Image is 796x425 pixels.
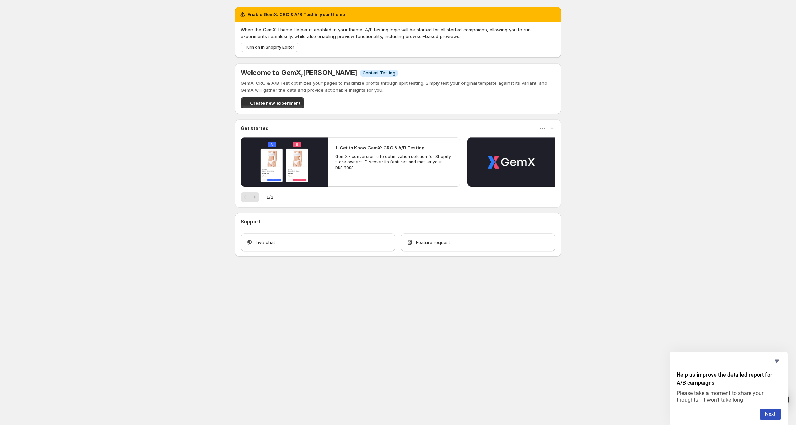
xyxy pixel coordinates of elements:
[335,154,453,170] p: GemX - conversion rate optimization solution for Shopify store owners. Discover its features and ...
[250,100,300,106] span: Create new experiment
[677,357,781,420] div: Help us improve the detailed report for A/B campaigns
[241,97,304,108] button: Create new experiment
[250,192,259,202] button: Next
[266,194,273,200] span: 1 / 2
[363,70,395,76] span: Content Testing
[241,69,357,77] h5: Welcome to GemX
[247,11,345,18] h2: Enable GemX: CRO & A/B Test in your theme
[241,192,259,202] nav: Pagination
[760,409,781,420] button: Next question
[677,390,781,403] p: Please take a moment to share your thoughts—it won’t take long!
[467,137,555,187] button: Play video
[241,125,269,132] h3: Get started
[245,45,294,50] span: Turn on in Shopify Editor
[241,43,298,52] button: Turn on in Shopify Editor
[335,144,425,151] h2: 1. Get to Know GemX: CRO & A/B Testing
[677,371,781,387] h2: Help us improve the detailed report for A/B campaigns
[416,239,450,246] span: Feature request
[241,218,260,225] h3: Support
[773,357,781,365] button: Hide survey
[241,26,555,40] p: When the GemX Theme Helper is enabled in your theme, A/B testing logic will be started for all st...
[241,80,555,93] p: GemX: CRO & A/B Test optimizes your pages to maximize profits through split testing. Simply test ...
[256,239,275,246] span: Live chat
[241,137,328,187] button: Play video
[301,69,357,77] span: , [PERSON_NAME]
